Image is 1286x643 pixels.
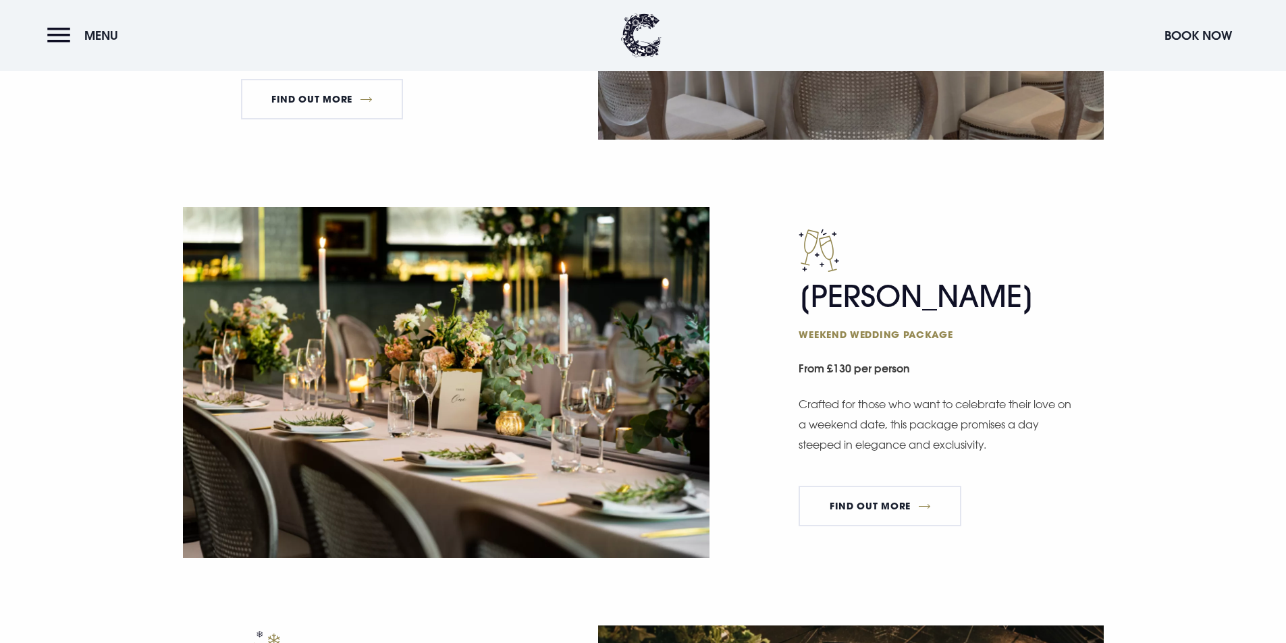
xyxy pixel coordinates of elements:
small: From £130 per person [799,355,1103,385]
img: Champagne icon [799,229,839,272]
img: Reception set up at a Wedding Venue Northern Ireland [183,207,709,558]
a: FIND OUT MORE [241,79,404,119]
span: Menu [84,28,118,43]
h2: [PERSON_NAME] [799,279,1062,341]
button: Book Now [1158,21,1239,50]
span: Weekend wedding package [799,328,1062,341]
a: FIND OUT MORE [799,486,961,526]
img: Clandeboye Lodge [621,13,662,57]
button: Menu [47,21,125,50]
p: Crafted for those who want to celebrate their love on a weekend date, this package promises a day... [799,394,1075,455]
